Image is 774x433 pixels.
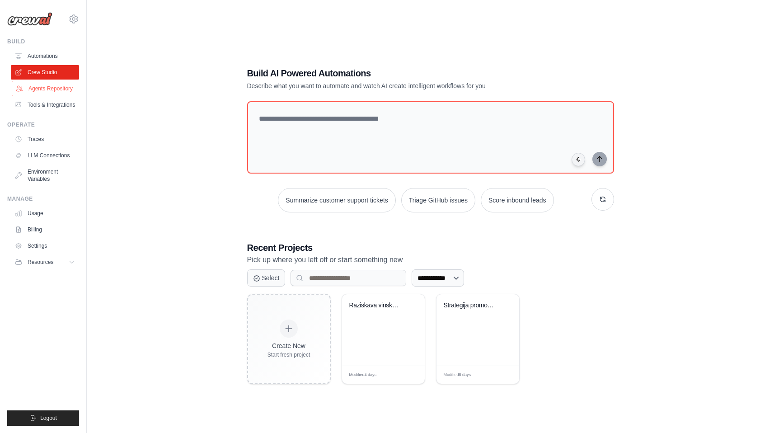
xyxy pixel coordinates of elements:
a: Usage [11,206,79,221]
p: Describe what you want to automate and watch AI create intelligent workflows for you [247,81,551,90]
div: Strategija promocije kakovostnih vin med mladimi [444,301,498,310]
a: Crew Studio [11,65,79,80]
button: Summarize customer support tickets [278,188,395,212]
h3: Recent Projects [247,241,614,254]
button: Triage GitHub issues [401,188,475,212]
div: Start fresh project [267,351,310,358]
button: Resources [11,255,79,269]
button: Score inbound leads [481,188,554,212]
button: Select [247,269,286,287]
span: Edit [403,372,411,378]
div: Build [7,38,79,45]
button: Logout [7,410,79,426]
span: Edit [497,372,505,378]
button: Click to speak your automation idea [572,153,585,166]
span: Modified 4 days [349,372,377,378]
div: Create New [267,341,310,350]
button: Get new suggestions [591,188,614,211]
a: Traces [11,132,79,146]
a: Agents Repository [12,81,80,96]
div: Raziskava vinske kulture mladih - Forum razprava [349,301,404,310]
a: Environment Variables [11,165,79,186]
a: LLM Connections [11,148,79,163]
span: Modified 8 days [444,372,471,378]
img: Logo [7,12,52,26]
a: Tools & Integrations [11,98,79,112]
p: Pick up where you left off or start something new [247,254,614,266]
div: Manage [7,195,79,202]
span: Logout [40,414,57,422]
span: Resources [28,259,53,266]
a: Automations [11,49,79,63]
a: Settings [11,239,79,253]
div: Operate [7,121,79,128]
a: Billing [11,222,79,237]
h1: Build AI Powered Automations [247,67,551,80]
